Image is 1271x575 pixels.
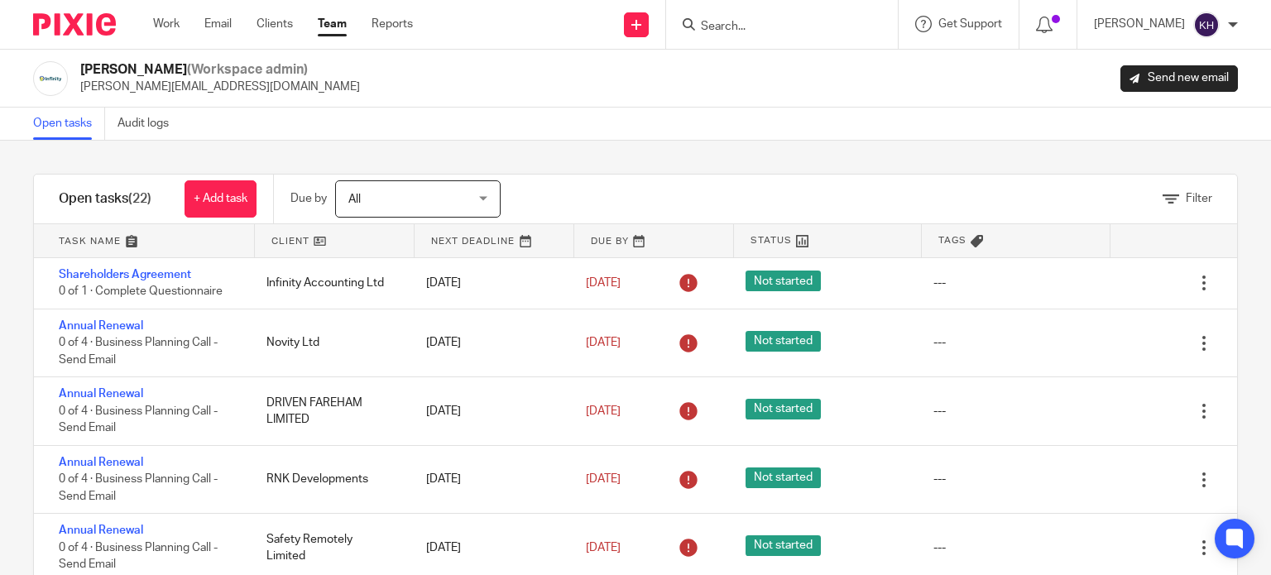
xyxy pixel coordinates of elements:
div: Infinity Accounting Ltd [250,266,410,299]
img: Infinity%20Logo%20with%20Whitespace%20.png [33,61,68,96]
a: Clients [257,16,293,32]
a: Reports [372,16,413,32]
div: DRIVEN FAREHAM LIMITED [250,386,410,437]
img: svg%3E [1193,12,1220,38]
span: (Workspace admin) [187,63,308,76]
span: 0 of 4 · Business Planning Call - Send Email [59,542,218,571]
span: 0 of 4 · Business Planning Call - Send Email [59,473,218,502]
div: [DATE] [410,462,569,496]
a: Audit logs [118,108,181,140]
span: [DATE] [586,337,621,348]
a: Annual Renewal [59,457,143,468]
span: Filter [1186,193,1212,204]
div: --- [933,334,946,351]
span: Not started [746,271,821,291]
span: Tags [938,233,966,247]
a: Annual Renewal [59,525,143,536]
span: Not started [746,467,821,488]
a: Shareholders Agreement [59,269,191,280]
span: Not started [746,399,821,419]
span: Get Support [938,18,1002,30]
div: --- [933,275,946,291]
a: Team [318,16,347,32]
div: [DATE] [410,266,569,299]
span: 0 of 1 · Complete Questionnaire [59,286,223,298]
h2: [PERSON_NAME] [80,61,360,79]
span: Status [751,233,792,247]
div: Novity Ltd [250,326,410,359]
a: Email [204,16,232,32]
p: [PERSON_NAME][EMAIL_ADDRESS][DOMAIN_NAME] [80,79,360,95]
span: 0 of 4 · Business Planning Call - Send Email [59,337,218,366]
p: [PERSON_NAME] [1094,16,1185,32]
a: Annual Renewal [59,388,143,400]
span: [DATE] [586,542,621,553]
a: Send new email [1120,65,1238,92]
span: [DATE] [586,277,621,289]
input: Search [699,20,848,35]
a: Work [153,16,180,32]
div: [DATE] [410,531,569,564]
span: [DATE] [586,473,621,485]
h1: Open tasks [59,190,151,208]
div: [DATE] [410,326,569,359]
span: (22) [128,192,151,205]
a: + Add task [185,180,257,218]
a: Annual Renewal [59,320,143,332]
div: RNK Developments [250,462,410,496]
span: [DATE] [586,405,621,417]
span: Not started [746,535,821,556]
span: Not started [746,331,821,352]
span: 0 of 4 · Business Planning Call - Send Email [59,405,218,434]
div: Safety Remotely Limited [250,523,410,573]
span: All [348,194,361,205]
img: Pixie [33,13,116,36]
p: Due by [290,190,327,207]
div: --- [933,403,946,419]
a: Open tasks [33,108,105,140]
div: --- [933,539,946,556]
div: [DATE] [410,395,569,428]
div: --- [933,471,946,487]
